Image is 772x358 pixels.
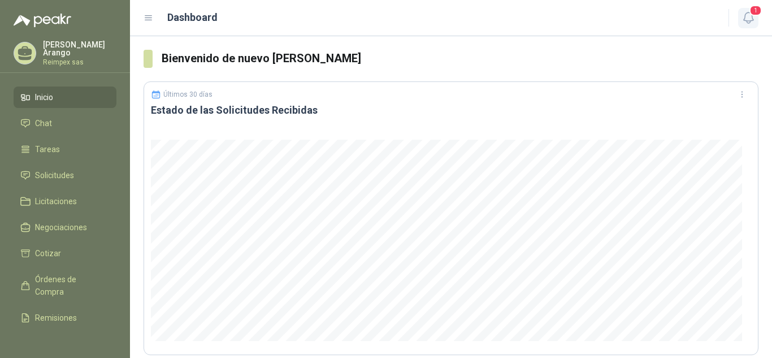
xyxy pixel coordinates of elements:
[162,50,758,67] h3: Bienvenido de nuevo [PERSON_NAME]
[35,195,77,208] span: Licitaciones
[35,312,77,324] span: Remisiones
[43,59,116,66] p: Reimpex sas
[14,139,116,160] a: Tareas
[738,8,758,28] button: 1
[14,191,116,212] a: Licitaciones
[35,247,61,260] span: Cotizar
[14,14,71,27] img: Logo peakr
[14,307,116,329] a: Remisiones
[35,169,74,182] span: Solicitudes
[14,243,116,264] a: Cotizar
[167,10,218,25] h1: Dashboard
[14,113,116,134] a: Chat
[35,221,87,234] span: Negociaciones
[35,91,53,103] span: Inicio
[35,273,106,298] span: Órdenes de Compra
[43,41,116,57] p: [PERSON_NAME] Arango
[14,217,116,238] a: Negociaciones
[14,87,116,108] a: Inicio
[35,143,60,156] span: Tareas
[35,117,52,130] span: Chat
[14,165,116,186] a: Solicitudes
[14,269,116,303] a: Órdenes de Compra
[151,103,751,117] h3: Estado de las Solicitudes Recibidas
[163,90,212,98] p: Últimos 30 días
[749,5,762,16] span: 1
